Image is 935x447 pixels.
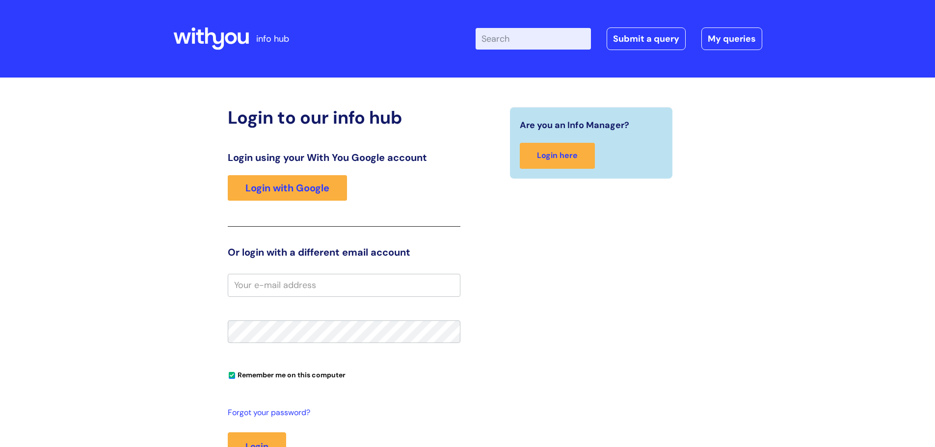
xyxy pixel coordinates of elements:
h3: Or login with a different email account [228,246,460,258]
input: Remember me on this computer [229,372,235,379]
a: My queries [701,27,762,50]
a: Login with Google [228,175,347,201]
a: Login here [520,143,595,169]
input: Your e-mail address [228,274,460,296]
h3: Login using your With You Google account [228,152,460,163]
a: Forgot your password? [228,406,455,420]
h2: Login to our info hub [228,107,460,128]
label: Remember me on this computer [228,368,346,379]
a: Submit a query [607,27,686,50]
span: Are you an Info Manager? [520,117,629,133]
div: You can uncheck this option if you're logging in from a shared device [228,367,460,382]
input: Search [476,28,591,50]
p: info hub [256,31,289,47]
